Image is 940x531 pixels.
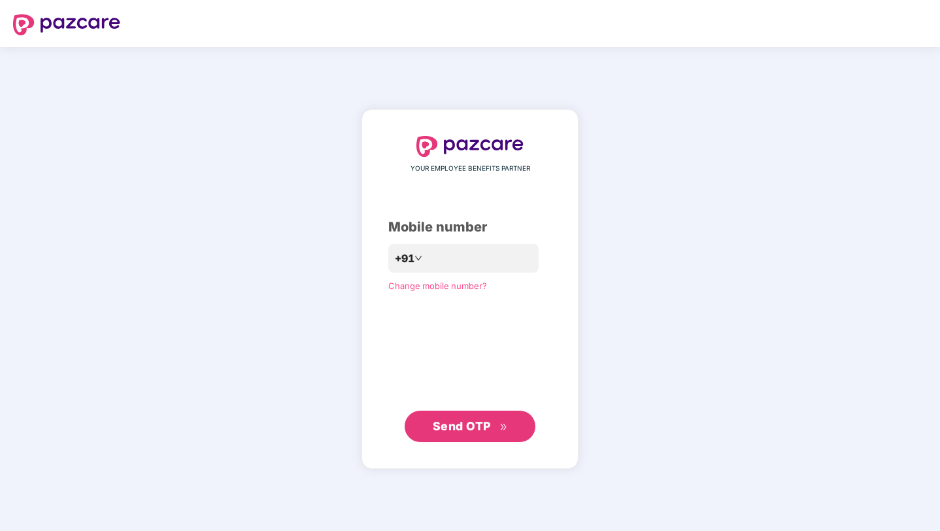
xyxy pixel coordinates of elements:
[388,281,487,291] a: Change mobile number?
[416,136,524,157] img: logo
[414,254,422,262] span: down
[405,411,535,442] button: Send OTPdouble-right
[411,163,530,174] span: YOUR EMPLOYEE BENEFITS PARTNER
[388,217,552,237] div: Mobile number
[13,14,120,35] img: logo
[433,419,491,433] span: Send OTP
[395,250,414,267] span: +91
[499,423,508,432] span: double-right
